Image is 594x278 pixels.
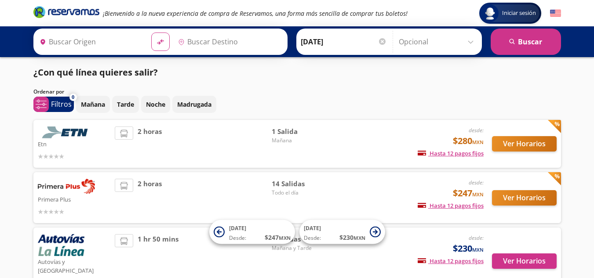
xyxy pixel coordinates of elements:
button: English [550,8,561,19]
button: Tarde [112,96,139,113]
em: ¡Bienvenido a la nueva experiencia de compra de Reservamos, una forma más sencilla de comprar tus... [103,9,408,18]
span: $230 [453,242,484,255]
p: Madrugada [177,100,211,109]
button: 0Filtros [33,97,74,112]
img: Primera Plus [38,179,95,194]
p: ¿Con qué línea quieres salir? [33,66,158,79]
p: Noche [146,100,165,109]
span: 0 [72,94,74,101]
small: MXN [472,139,484,145]
span: $280 [453,134,484,148]
span: 2 horas [138,179,162,217]
span: 14 Salidas [272,179,333,189]
button: [DATE]Desde:$230MXN [299,220,385,244]
p: Primera Plus [38,194,111,204]
input: Buscar Origen [36,31,144,53]
small: MXN [472,246,484,253]
em: desde: [469,179,484,186]
span: $ 230 [339,233,365,242]
span: Iniciar sesión [499,9,539,18]
button: Mañana [76,96,110,113]
span: Hasta 12 pagos fijos [418,149,484,157]
p: Tarde [117,100,134,109]
input: Buscar Destino [175,31,283,53]
span: 2 horas [138,126,162,161]
i: Brand Logo [33,5,99,18]
span: Desde: [304,234,321,242]
span: Hasta 12 pagos fijos [418,202,484,209]
span: $247 [453,187,484,200]
p: Mañana [81,100,105,109]
input: Opcional [399,31,477,53]
button: Madrugada [172,96,216,113]
button: Buscar [491,29,561,55]
small: MXN [353,235,365,241]
button: Noche [141,96,170,113]
p: Etn [38,138,111,149]
img: Autovías y La Línea [38,234,84,256]
button: Ver Horarios [492,190,557,206]
em: desde: [469,126,484,134]
span: Mañana [272,137,333,144]
span: Mañana y Tarde [272,244,333,252]
span: [DATE] [304,224,321,232]
em: desde: [469,234,484,242]
button: Ver Horarios [492,253,557,269]
input: Elegir Fecha [301,31,387,53]
p: Filtros [51,99,72,109]
small: MXN [472,191,484,198]
span: [DATE] [229,224,246,232]
button: [DATE]Desde:$247MXN [209,220,295,244]
span: Todo el día [272,189,333,197]
button: Ver Horarios [492,136,557,152]
span: $ 247 [265,233,291,242]
a: Brand Logo [33,5,99,21]
img: Etn [38,126,95,138]
span: 1 Salida [272,126,333,137]
small: MXN [279,235,291,241]
span: Hasta 12 pagos fijos [418,257,484,265]
p: Autovías y [GEOGRAPHIC_DATA] [38,256,111,275]
span: Desde: [229,234,246,242]
p: Ordenar por [33,88,64,96]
